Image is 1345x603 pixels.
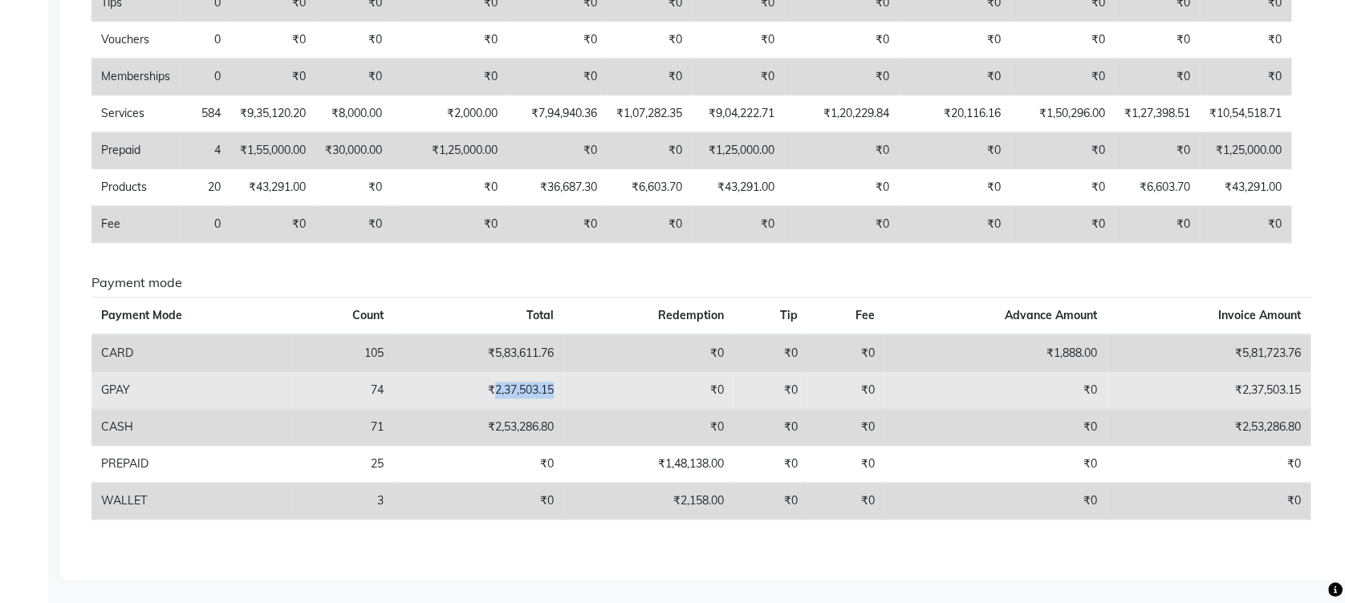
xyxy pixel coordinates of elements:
td: ₹43,291.00 [230,169,315,206]
td: Services [91,95,180,132]
td: ₹0 [393,446,563,483]
td: ₹0 [899,22,1010,59]
td: ₹0 [884,446,1107,483]
td: ₹0 [807,483,884,520]
td: ₹2,37,503.15 [1107,372,1310,409]
td: ₹6,603.70 [607,169,692,206]
td: ₹43,291.00 [1200,169,1291,206]
td: ₹2,37,503.15 [393,372,563,409]
td: ₹1,27,398.51 [1115,95,1200,132]
td: Prepaid [91,132,180,169]
td: ₹0 [607,132,692,169]
td: ₹1,48,138.00 [563,446,733,483]
td: ₹0 [506,206,606,243]
td: ₹0 [692,206,784,243]
td: ₹1,25,000.00 [692,132,784,169]
td: ₹0 [784,132,899,169]
span: Invoice Amount [1218,308,1301,322]
td: 0 [180,206,230,243]
td: ₹0 [1107,483,1310,520]
td: ₹0 [733,334,807,372]
td: ₹0 [563,334,733,372]
td: ₹0 [607,22,692,59]
td: ₹0 [899,59,1010,95]
td: ₹0 [230,59,315,95]
td: CASH [91,409,292,446]
td: ₹7,94,940.36 [506,95,606,132]
td: ₹0 [692,59,784,95]
td: ₹0 [733,409,807,446]
td: ₹0 [607,59,692,95]
td: ₹0 [899,132,1010,169]
span: Advance Amount [1005,308,1097,322]
td: ₹2,53,286.80 [1107,409,1310,446]
td: Vouchers [91,22,180,59]
td: ₹0 [315,22,392,59]
td: ₹9,04,222.71 [692,95,784,132]
td: ₹1,55,000.00 [230,132,315,169]
td: ₹0 [784,59,899,95]
td: ₹1,50,296.00 [1010,95,1115,132]
td: ₹0 [1010,206,1115,243]
td: 584 [180,95,230,132]
td: ₹0 [1200,59,1291,95]
td: Memberships [91,59,180,95]
td: ₹0 [1010,22,1115,59]
td: 0 [180,22,230,59]
td: ₹0 [884,483,1107,520]
td: PREPAID [91,446,292,483]
td: ₹36,687.30 [506,169,606,206]
td: WALLET [91,483,292,520]
td: ₹1,25,000.00 [1200,132,1291,169]
td: ₹0 [807,334,884,372]
td: ₹0 [506,132,606,169]
td: ₹9,35,120.20 [230,95,315,132]
td: ₹0 [807,372,884,409]
td: ₹0 [1200,22,1291,59]
td: ₹0 [506,22,606,59]
td: Products [91,169,180,206]
span: Total [526,308,554,322]
td: ₹0 [1010,59,1115,95]
td: 74 [292,372,393,409]
td: 3 [292,483,393,520]
td: 20 [180,169,230,206]
td: ₹0 [1115,206,1200,243]
td: ₹10,54,518.71 [1200,95,1291,132]
td: ₹0 [1115,59,1200,95]
td: ₹0 [807,446,884,483]
td: 25 [292,446,393,483]
td: ₹0 [899,169,1010,206]
td: ₹0 [230,22,315,59]
td: ₹2,158.00 [563,483,733,520]
td: ₹0 [692,22,784,59]
td: ₹1,25,000.00 [392,132,506,169]
td: ₹0 [784,206,899,243]
td: 0 [180,59,230,95]
td: ₹0 [1115,132,1200,169]
td: ₹0 [506,59,606,95]
td: ₹0 [899,206,1010,243]
td: ₹8,000.00 [315,95,392,132]
td: ₹0 [315,59,392,95]
td: 105 [292,334,393,372]
td: ₹0 [784,169,899,206]
td: 71 [292,409,393,446]
td: ₹0 [392,169,506,206]
td: ₹0 [1010,169,1115,206]
td: ₹0 [807,409,884,446]
td: ₹0 [563,372,733,409]
td: 4 [180,132,230,169]
td: ₹43,291.00 [692,169,784,206]
span: Payment Mode [101,308,182,322]
td: ₹0 [884,409,1107,446]
td: ₹2,000.00 [392,95,506,132]
td: ₹0 [315,206,392,243]
h6: Payment mode [91,275,1310,290]
td: ₹20,116.16 [899,95,1010,132]
td: ₹0 [393,483,563,520]
td: ₹0 [607,206,692,243]
span: Redemption [657,308,723,322]
td: ₹1,07,282.35 [607,95,692,132]
td: ₹0 [563,409,733,446]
